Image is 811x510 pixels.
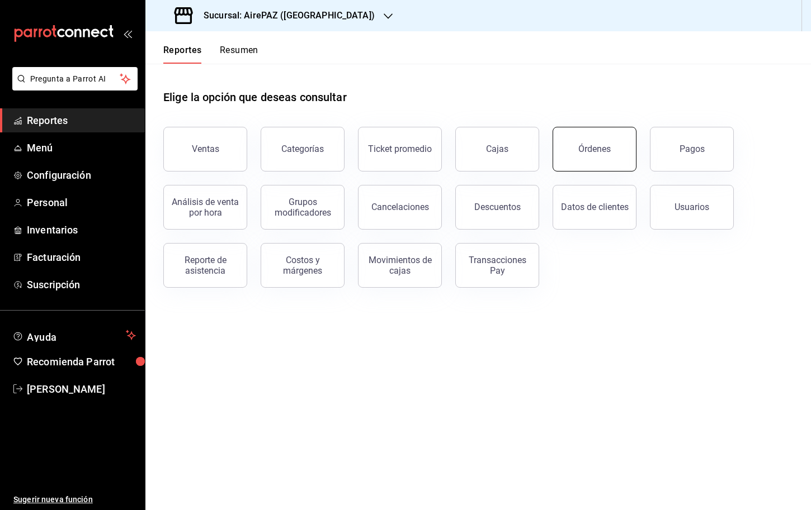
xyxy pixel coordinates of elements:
[195,9,375,22] h3: Sucursal: AirePAZ ([GEOGRAPHIC_DATA])
[163,45,258,64] div: navigation tabs
[8,81,138,93] a: Pregunta a Parrot AI
[455,185,539,230] button: Descuentos
[27,168,136,183] span: Configuración
[261,127,345,171] button: Categorías
[358,185,442,230] button: Cancelaciones
[192,144,219,154] div: Ventas
[27,250,136,265] span: Facturación
[455,127,539,171] button: Cajas
[163,185,247,230] button: Análisis de venta por hora
[13,494,136,506] span: Sugerir nueva función
[27,222,136,237] span: Inventarios
[650,185,734,230] button: Usuarios
[455,243,539,288] button: Transacciones Pay
[261,243,345,288] button: Costos y márgenes
[30,73,120,85] span: Pregunta a Parrot AI
[553,185,636,230] button: Datos de clientes
[27,277,136,292] span: Suscripción
[27,113,136,128] span: Reportes
[578,144,611,154] div: Órdenes
[27,140,136,155] span: Menú
[650,127,734,171] button: Pagos
[261,185,345,230] button: Grupos modificadores
[371,202,429,212] div: Cancelaciones
[680,144,705,154] div: Pagos
[163,89,347,106] h1: Elige la opción que deseas consultar
[358,127,442,171] button: Ticket promedio
[27,382,136,397] span: [PERSON_NAME]
[553,127,636,171] button: Órdenes
[368,144,432,154] div: Ticket promedio
[220,45,258,64] button: Resumen
[27,328,121,342] span: Ayuda
[474,202,521,212] div: Descuentos
[163,45,202,64] button: Reportes
[171,197,240,218] div: Análisis de venta por hora
[365,255,435,276] div: Movimientos de cajas
[123,29,132,38] button: open_drawer_menu
[561,202,629,212] div: Datos de clientes
[268,197,337,218] div: Grupos modificadores
[163,243,247,288] button: Reporte de asistencia
[268,255,337,276] div: Costos y márgenes
[12,67,138,90] button: Pregunta a Parrot AI
[486,144,508,154] div: Cajas
[358,243,442,288] button: Movimientos de cajas
[463,255,532,276] div: Transacciones Pay
[675,202,709,212] div: Usuarios
[27,354,136,369] span: Recomienda Parrot
[27,195,136,210] span: Personal
[281,144,324,154] div: Categorías
[171,255,240,276] div: Reporte de asistencia
[163,127,247,171] button: Ventas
